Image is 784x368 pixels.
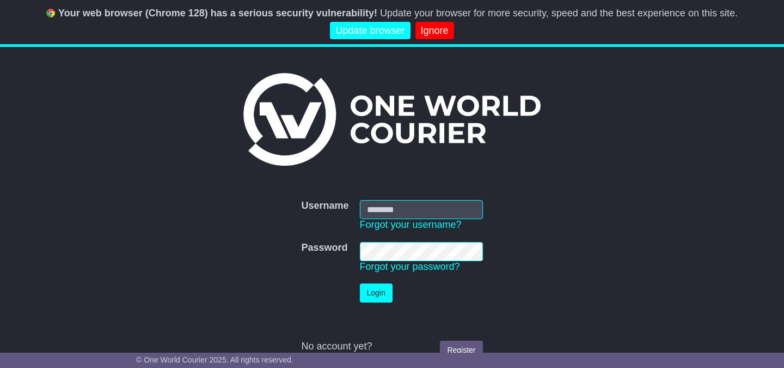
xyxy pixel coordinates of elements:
label: Username [301,200,348,212]
div: No account yet? [301,341,482,353]
b: Your web browser (Chrome 128) has a serious security vulnerability! [58,8,377,19]
button: Login [360,283,393,303]
a: Register [440,341,482,360]
a: Forgot your password? [360,261,460,272]
span: Update your browser for more security, speed and the best experience on this site. [380,8,738,19]
label: Password [301,242,347,254]
img: One World [243,73,541,166]
a: Ignore [415,22,454,40]
span: © One World Courier 2025. All rights reserved. [136,355,293,364]
a: Update browser [330,22,410,40]
a: Forgot your username? [360,219,462,230]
